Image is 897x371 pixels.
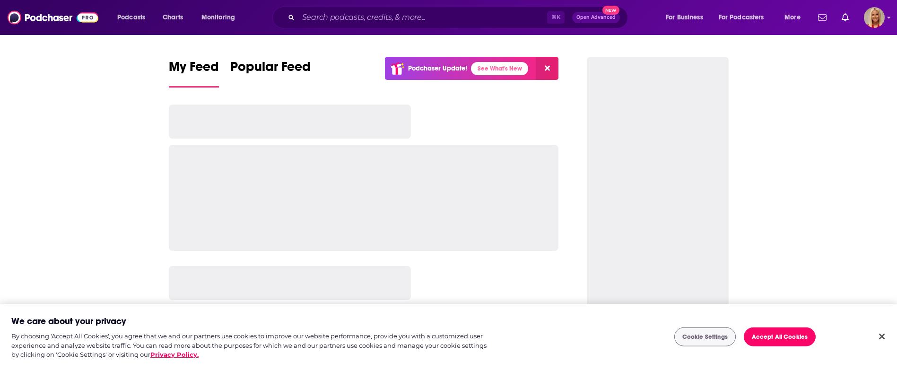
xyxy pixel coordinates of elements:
span: For Business [666,11,703,24]
span: More [784,11,801,24]
a: Show notifications dropdown [838,9,853,26]
button: Accept All Cookies [744,327,816,346]
h2: We care about your privacy [11,316,126,327]
input: Search podcasts, credits, & more... [298,10,547,25]
button: open menu [111,10,157,25]
a: See What's New [471,62,528,75]
button: Close [871,326,892,347]
button: Cookie Settings [674,327,736,346]
span: For Podcasters [719,11,764,24]
p: Podchaser Update! [408,64,467,72]
button: Open AdvancedNew [572,12,620,23]
span: ⌘ K [547,11,565,24]
button: Show profile menu [864,7,885,28]
span: Logged in as KymberleeBolden [864,7,885,28]
button: open menu [195,10,247,25]
div: By choosing 'Accept All Cookies', you agree that we and our partners use cookies to improve our w... [11,332,493,360]
a: Show notifications dropdown [814,9,830,26]
span: Charts [163,11,183,24]
a: Charts [157,10,189,25]
img: Podchaser - Follow, Share and Rate Podcasts [8,9,98,26]
a: My Feed [169,59,219,88]
span: My Feed [169,59,219,80]
a: More information about your privacy, opens in a new tab [150,351,199,358]
span: Popular Feed [230,59,311,80]
span: New [602,6,619,15]
img: User Profile [864,7,885,28]
div: Search podcasts, credits, & more... [281,7,637,28]
span: Podcasts [117,11,145,24]
button: open menu [659,10,715,25]
button: open menu [713,10,778,25]
button: open menu [778,10,812,25]
span: Open Advanced [576,15,616,20]
a: Popular Feed [230,59,311,88]
span: Monitoring [201,11,235,24]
